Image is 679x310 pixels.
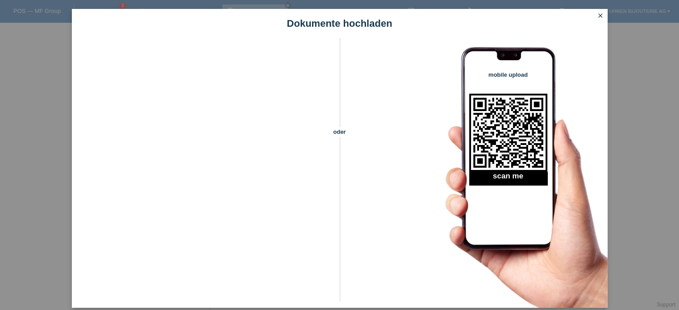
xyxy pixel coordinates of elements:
h1: Dokumente hochladen [72,18,608,29]
a: close [595,11,606,21]
i: close [597,12,604,19]
iframe: Upload [85,60,324,283]
h2: scan me [469,172,547,185]
span: oder [324,127,355,136]
h4: mobile upload [469,71,547,78]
